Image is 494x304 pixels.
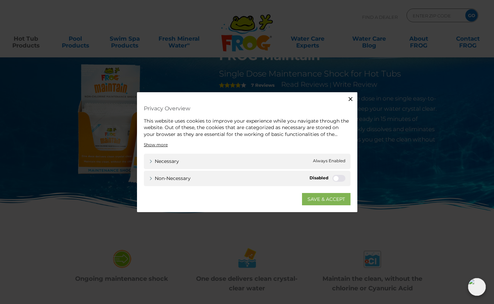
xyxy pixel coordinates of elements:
[144,118,351,138] div: This website uses cookies to improve your experience while you navigate through the website. Out ...
[144,102,351,114] h4: Privacy Overview
[149,158,179,165] a: Necessary
[302,193,351,205] a: SAVE & ACCEPT
[144,142,168,148] a: Show more
[149,175,191,182] a: Non-necessary
[313,158,345,165] span: Always Enabled
[468,278,486,296] img: openIcon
